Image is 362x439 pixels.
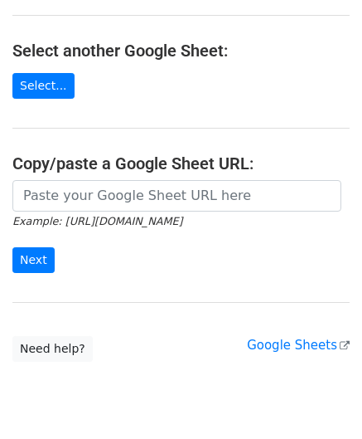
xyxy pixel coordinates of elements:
[12,41,350,61] h4: Select another Google Sheet:
[279,359,362,439] iframe: Chat Widget
[12,154,350,173] h4: Copy/paste a Google Sheet URL:
[247,338,350,353] a: Google Sheets
[12,180,341,212] input: Paste your Google Sheet URL here
[12,336,93,362] a: Need help?
[12,215,182,227] small: Example: [URL][DOMAIN_NAME]
[12,73,75,99] a: Select...
[12,247,55,273] input: Next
